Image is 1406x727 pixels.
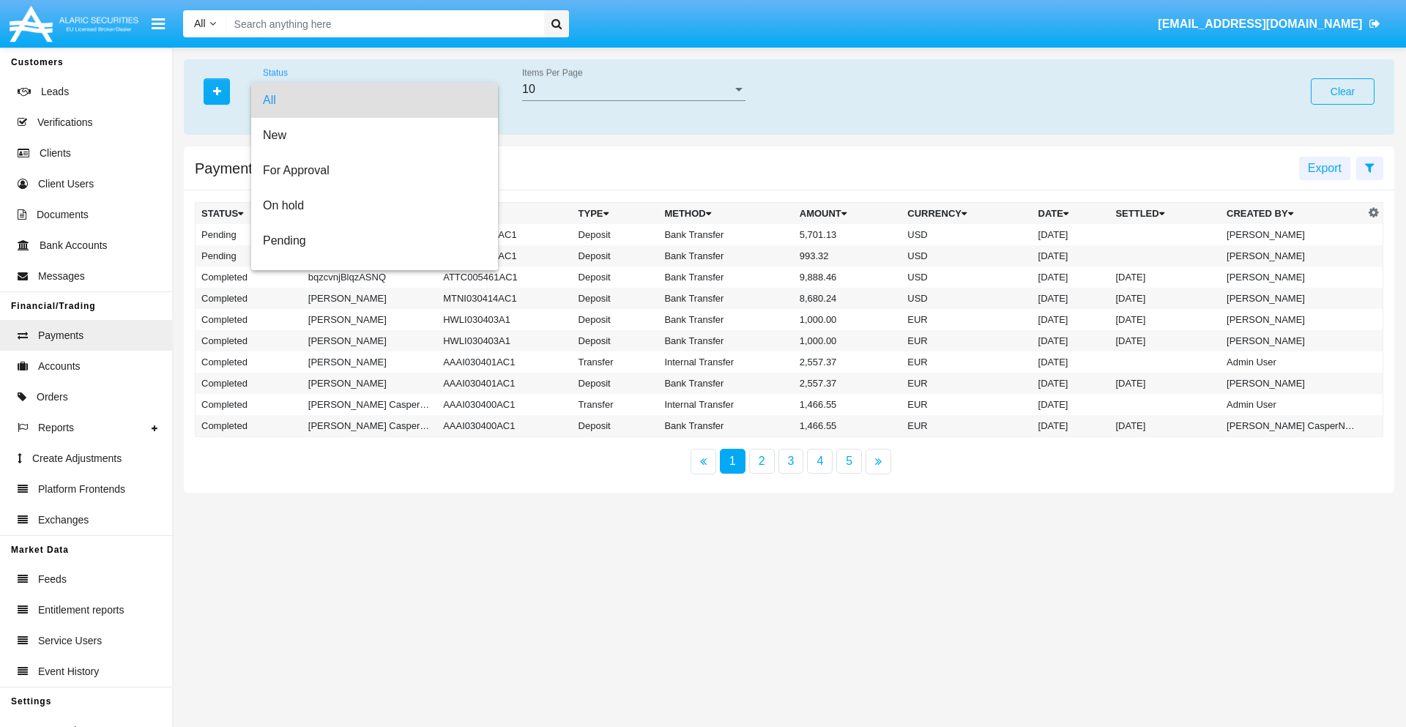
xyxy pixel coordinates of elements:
span: On hold [263,188,486,223]
span: For Approval [263,153,486,188]
span: New [263,118,486,153]
span: Pending [263,223,486,258]
span: Rejected [263,258,486,294]
span: All [263,83,486,118]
